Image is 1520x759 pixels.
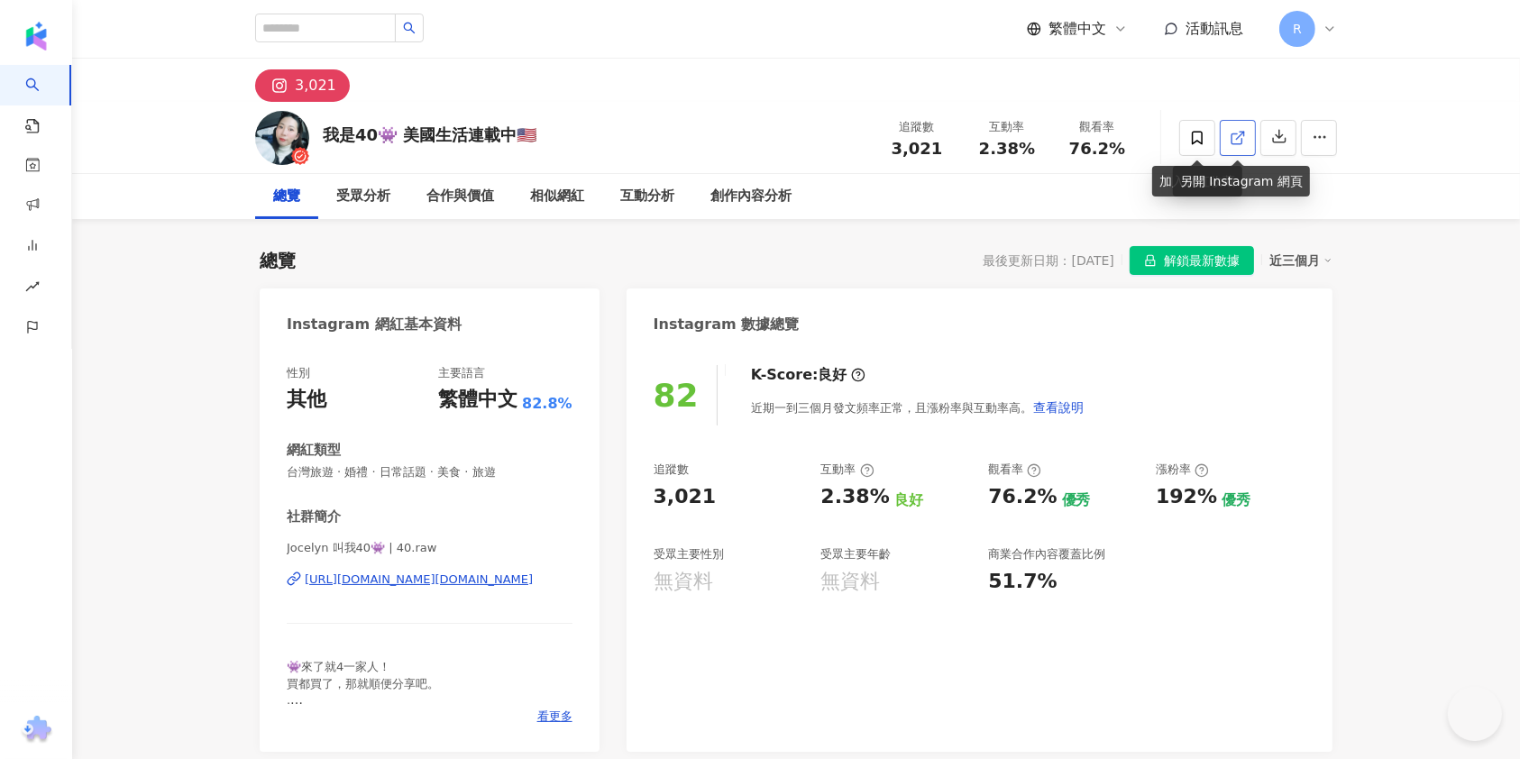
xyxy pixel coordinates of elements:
span: 台灣旅遊 · 婚禮 · 日常話題 · 美食 · 旅遊 [287,464,572,480]
span: 2.38% [979,140,1035,158]
div: 我是40👾 美國生活連載中🇺🇸 [323,123,536,146]
div: 受眾主要年齡 [820,546,891,562]
div: 網紅類型 [287,441,341,460]
span: search [403,22,416,34]
span: R [1293,19,1302,39]
div: K-Score : [751,365,865,385]
span: rise [25,269,40,309]
div: 追蹤數 [883,118,951,136]
button: 查看說明 [1032,389,1085,425]
div: 互動分析 [620,186,674,207]
div: 互動率 [973,118,1041,136]
div: 51.7% [988,568,1057,596]
div: 商業合作內容覆蓋比例 [988,546,1105,562]
div: 相似網紅 [530,186,584,207]
span: Jocelyn 叫我40👾 | 40.raw [287,540,572,556]
div: 觀看率 [1063,118,1131,136]
span: 82.8% [522,394,572,414]
span: 76.2% [1069,140,1125,158]
div: 受眾分析 [336,186,390,207]
div: 觀看率 [988,462,1041,478]
iframe: Help Scout Beacon - Open [1448,687,1502,741]
div: 良好 [819,365,847,385]
div: 漲粉率 [1156,462,1209,478]
div: 社群簡介 [287,508,341,526]
button: 3,021 [255,69,350,102]
div: 性別 [287,365,310,381]
div: 受眾主要性別 [654,546,724,562]
div: 192% [1156,483,1217,511]
div: 3,021 [295,73,336,98]
span: lock [1144,254,1157,267]
img: logo icon [22,22,50,50]
span: 查看說明 [1033,400,1084,415]
div: 最後更新日期：[DATE] [984,253,1114,268]
div: 主要語言 [438,365,485,381]
span: 👾來了就4一家人！ 買都買了，那就順便分享吧。 . ⚠️收不到訊息請看精選，更多影片請按中間🎬 📩[EMAIL_ADDRESS][DOMAIN_NAME] [287,660,527,739]
span: 活動訊息 [1186,20,1243,37]
span: 看更多 [537,709,572,725]
img: chrome extension [19,716,54,745]
div: 互動率 [820,462,874,478]
div: 合作與價值 [426,186,494,207]
span: 3,021 [892,139,943,158]
img: KOL Avatar [255,111,309,165]
div: 優秀 [1062,490,1091,510]
a: search [25,65,61,135]
div: Instagram 網紅基本資料 [287,315,462,334]
div: 82 [654,377,699,414]
div: 近三個月 [1269,249,1332,272]
button: 解鎖最新數據 [1130,246,1254,275]
div: 總覽 [273,186,300,207]
div: 無資料 [654,568,713,596]
div: 追蹤數 [654,462,689,478]
div: 優秀 [1222,490,1250,510]
div: 其他 [287,386,326,414]
span: 解鎖最新數據 [1164,247,1240,276]
div: 2.38% [820,483,889,511]
div: [URL][DOMAIN_NAME][DOMAIN_NAME] [305,572,533,588]
div: 總覽 [260,248,296,273]
div: 無資料 [820,568,880,596]
div: 良好 [894,490,923,510]
span: 繁體中文 [1048,19,1106,39]
div: 近期一到三個月發文頻率正常，且漲粉率與互動率高。 [751,389,1085,425]
a: [URL][DOMAIN_NAME][DOMAIN_NAME] [287,572,572,588]
div: Instagram 數據總覽 [654,315,800,334]
div: 3,021 [654,483,717,511]
div: 創作內容分析 [710,186,792,207]
div: 76.2% [988,483,1057,511]
div: 繁體中文 [438,386,517,414]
